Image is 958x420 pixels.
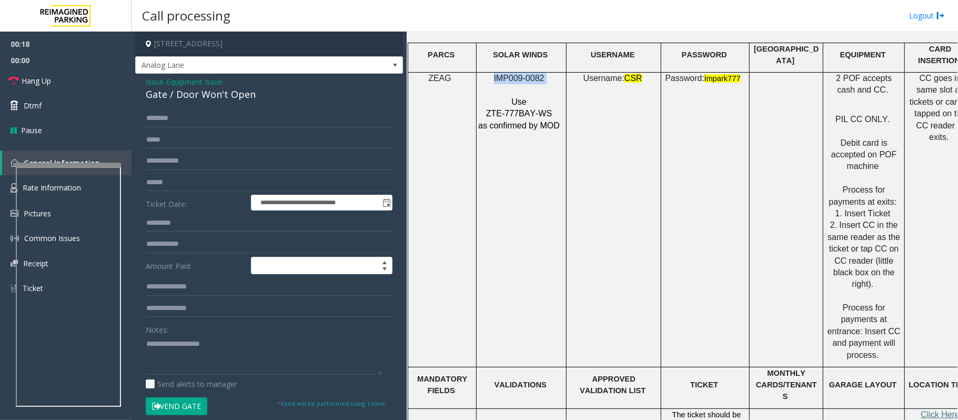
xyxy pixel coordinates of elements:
span: APPROVED VALIDATION LIST [580,375,646,395]
span: Increase value [377,257,392,266]
span: VALIDATIONS [495,381,547,389]
span: 1. Insert Ticket [835,209,891,218]
span: 2. Insert CC in the same reader as the ticket or tap CC on CC reader (little black box on the rig... [828,221,900,288]
span: SOLAR WINDS [493,51,548,59]
img: 'icon' [11,210,18,217]
span: Analog Lane [136,57,349,74]
span: TICKET [690,381,718,389]
span: Password: [665,74,704,83]
span: 2 POF accepts cash and CC. [836,74,892,94]
label: Send alerts to manager [146,378,237,389]
span: Debit card is accepted on POF machine [831,138,897,171]
span: PIL CC ONLY. [835,115,890,124]
small: Vend will be performed using 1 tone [277,399,385,407]
span: MANDATORY FIELDS [417,375,467,395]
span: Use [511,97,526,106]
label: Amount Paid: [143,257,248,275]
span: PASSWORD [682,51,727,59]
span: - [164,77,223,87]
h4: [STREET_ADDRESS] [135,32,403,56]
span: GARAGE LAYOUT [829,381,897,389]
span: Process for payments at entrance: Insert CC and payment will process. [828,303,901,359]
span: PARCS [428,51,455,59]
img: 'icon' [11,260,18,267]
span: CSR [624,74,642,83]
span: MONTHLY CARDS/TENANTS [756,369,817,401]
img: logout [936,10,945,21]
img: 'icon' [11,234,19,243]
span: Toggle popup [380,195,392,210]
span: Process for payments at exits: [829,185,897,206]
span: USERNAME [591,51,635,59]
span: [GEOGRAPHIC_DATA] [754,45,819,65]
span: Decrease value [377,266,392,274]
a: General Information [2,151,132,175]
span: as confirmed by MOD [478,121,560,130]
span: mpark777 [707,74,741,83]
span: IMP009-0082 [494,74,544,83]
span: General Information [24,158,100,168]
a: Logout [909,10,945,21]
label: Notes: [146,321,168,335]
span: Equipment Issue [166,76,223,87]
button: Vend Gate [146,397,207,415]
span: ZEAG [428,74,451,83]
span: i [704,74,707,83]
label: Ticket Date: [143,195,248,211]
img: 'icon' [11,159,18,167]
span: Issue [146,76,164,87]
h3: Call processing [137,3,236,28]
span: Pause [21,125,42,136]
span: EQUIPMENT [840,51,886,59]
img: 'icon' [11,284,17,293]
span: ZTE-777BAY-WS [486,109,552,118]
span: Hang Up [22,75,51,86]
span: Username: [583,74,624,83]
span: Dtmf [24,100,42,111]
img: 'icon' [11,183,17,193]
div: Gate / Door Won't Open [146,87,392,102]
